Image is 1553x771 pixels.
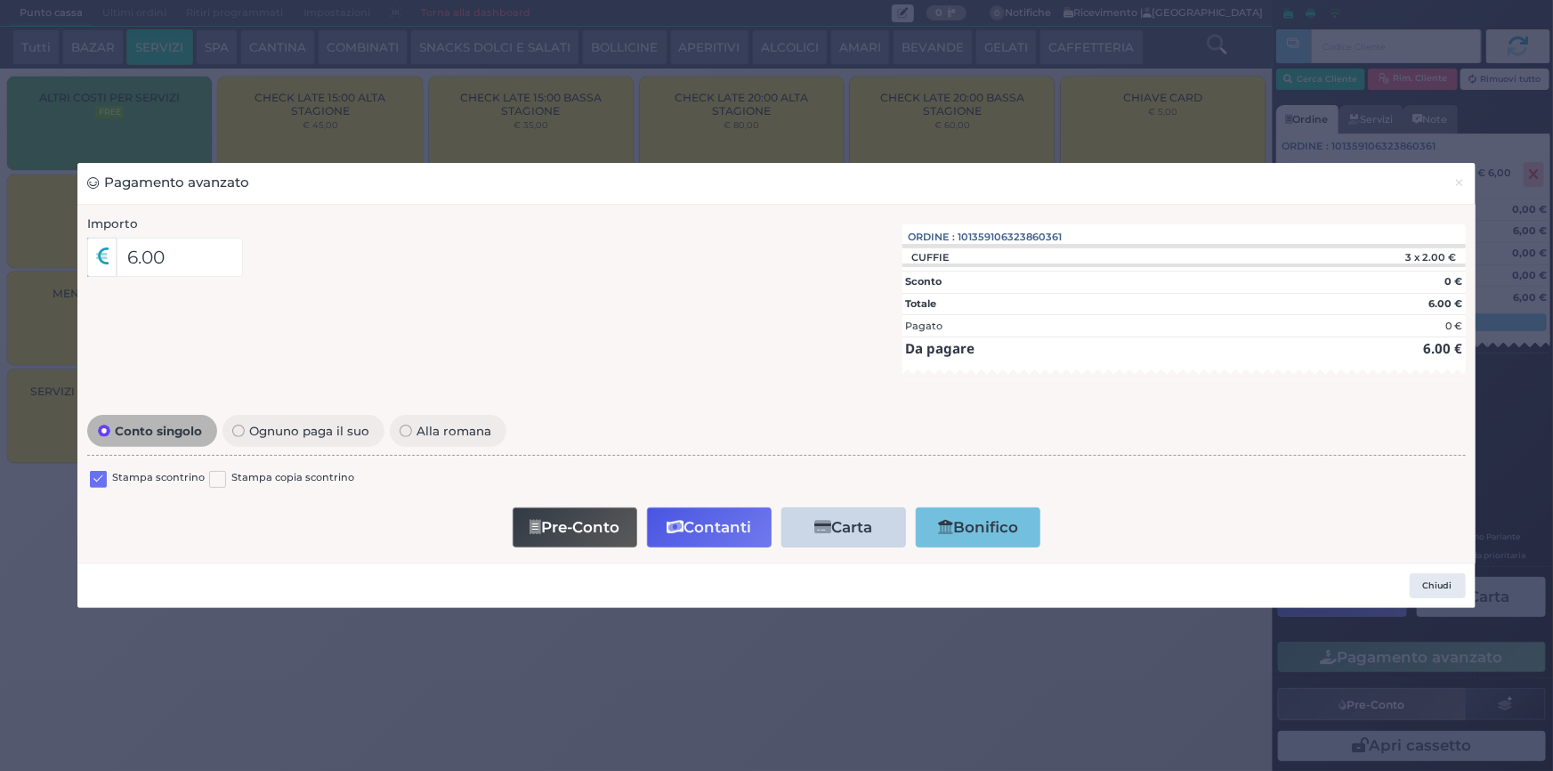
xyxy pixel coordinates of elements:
[1454,173,1466,192] span: ×
[513,507,637,548] button: Pre-Conto
[905,275,942,288] strong: Sconto
[1410,573,1466,598] button: Chiudi
[916,507,1040,548] button: Bonifico
[958,230,1063,245] span: 101359106323860361
[909,230,956,245] span: Ordine :
[1444,275,1462,288] strong: 0 €
[1324,251,1465,264] div: 3 x 2.00 €
[905,319,942,334] div: Pagato
[1444,163,1475,203] button: Chiudi
[647,507,772,548] button: Contanti
[905,297,936,310] strong: Totale
[1445,319,1462,334] div: 0 €
[905,339,975,357] strong: Da pagare
[231,470,354,487] label: Stampa copia scontrino
[87,215,138,232] label: Importo
[1428,297,1462,310] strong: 6.00 €
[112,470,205,487] label: Stampa scontrino
[87,173,249,193] h3: Pagamento avanzato
[245,425,375,437] span: Ognuno paga il suo
[781,507,906,548] button: Carta
[110,425,207,437] span: Conto singolo
[1423,339,1462,357] strong: 6.00 €
[902,251,959,264] div: CUFFIE
[412,425,497,437] span: Alla romana
[117,238,244,277] input: Es. 30.99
